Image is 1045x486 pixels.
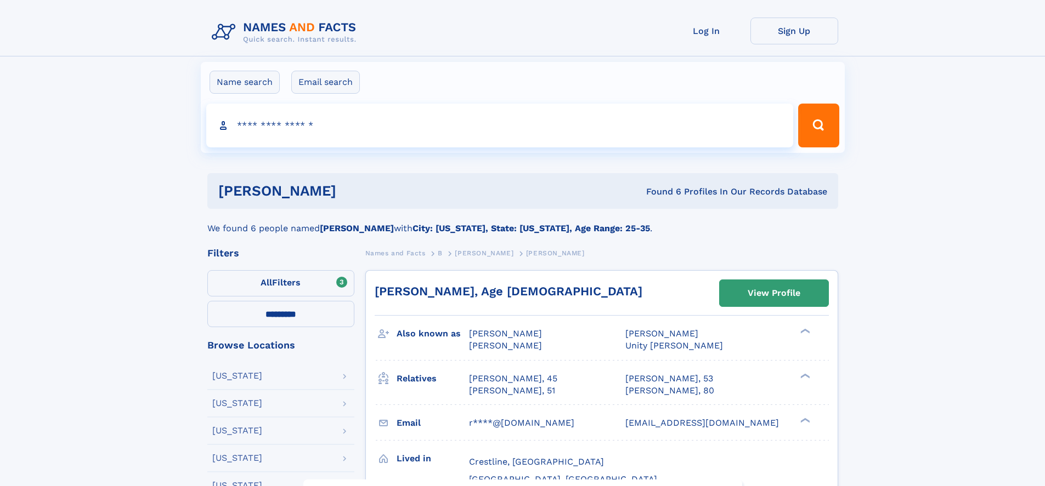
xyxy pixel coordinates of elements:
[212,426,262,435] div: [US_STATE]
[469,474,657,484] span: [GEOGRAPHIC_DATA], [GEOGRAPHIC_DATA]
[438,249,443,257] span: B
[207,248,354,258] div: Filters
[750,18,838,44] a: Sign Up
[491,186,827,198] div: Found 6 Profiles In Our Records Database
[207,270,354,296] label: Filters
[455,246,513,260] a: [PERSON_NAME]
[413,223,650,233] b: City: [US_STATE], State: [US_STATE], Age Range: 25-35
[469,340,542,351] span: [PERSON_NAME]
[212,371,262,380] div: [US_STATE]
[798,372,811,379] div: ❯
[397,449,469,468] h3: Lived in
[798,104,839,147] button: Search Button
[218,184,492,198] h1: [PERSON_NAME]
[625,418,779,428] span: [EMAIL_ADDRESS][DOMAIN_NAME]
[397,414,469,432] h3: Email
[210,71,280,94] label: Name search
[469,385,555,397] a: [PERSON_NAME], 51
[320,223,394,233] b: [PERSON_NAME]
[625,328,698,339] span: [PERSON_NAME]
[798,416,811,424] div: ❯
[375,284,642,298] a: [PERSON_NAME], Age [DEMOGRAPHIC_DATA]
[397,324,469,343] h3: Also known as
[207,340,354,350] div: Browse Locations
[625,385,714,397] a: [PERSON_NAME], 80
[469,373,557,385] a: [PERSON_NAME], 45
[625,340,723,351] span: Unity [PERSON_NAME]
[212,454,262,462] div: [US_STATE]
[438,246,443,260] a: B
[455,249,513,257] span: [PERSON_NAME]
[397,369,469,388] h3: Relatives
[625,373,713,385] a: [PERSON_NAME], 53
[212,399,262,408] div: [US_STATE]
[720,280,828,306] a: View Profile
[469,456,604,467] span: Crestline, [GEOGRAPHIC_DATA]
[663,18,750,44] a: Log In
[207,209,838,235] div: We found 6 people named with .
[798,328,811,335] div: ❯
[365,246,426,260] a: Names and Facts
[526,249,585,257] span: [PERSON_NAME]
[291,71,360,94] label: Email search
[261,277,272,288] span: All
[206,104,794,147] input: search input
[207,18,365,47] img: Logo Names and Facts
[748,281,800,306] div: View Profile
[469,328,542,339] span: [PERSON_NAME]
